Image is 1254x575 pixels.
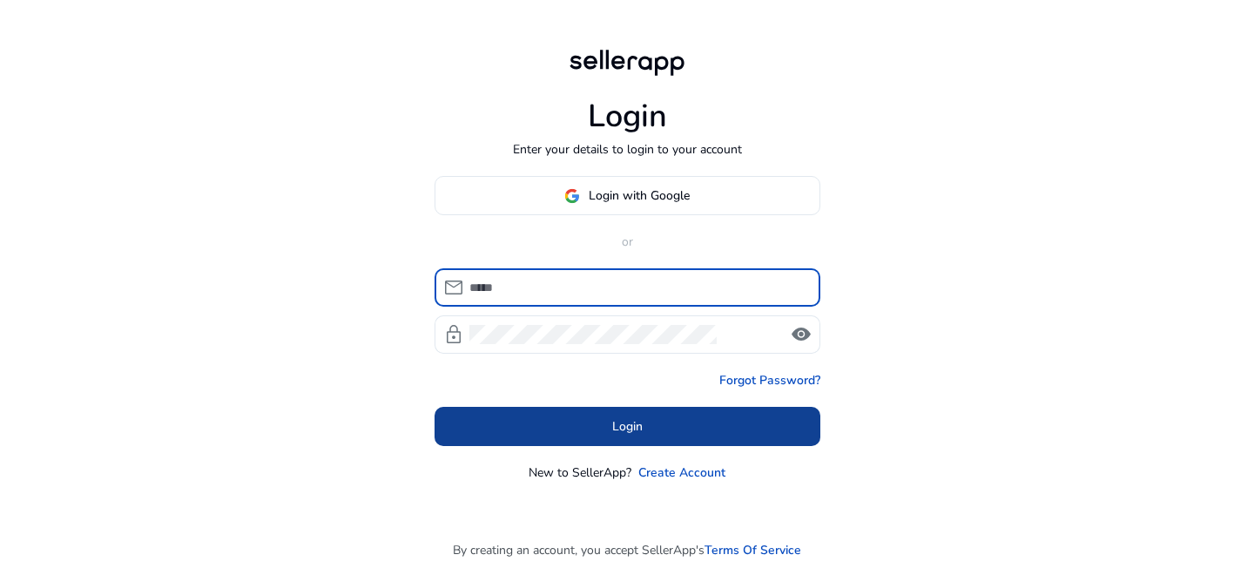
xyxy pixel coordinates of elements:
h1: Login [588,98,667,135]
span: lock [443,324,464,345]
p: New to SellerApp? [529,463,631,482]
p: or [435,233,820,251]
span: Login [612,417,643,436]
button: Login with Google [435,176,820,215]
img: google-logo.svg [564,188,580,204]
button: Login [435,407,820,446]
span: Login with Google [589,186,690,205]
a: Forgot Password? [719,371,820,389]
a: Create Account [638,463,725,482]
span: mail [443,277,464,298]
p: Enter your details to login to your account [513,140,742,159]
a: Terms Of Service [705,541,801,559]
span: visibility [791,324,812,345]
